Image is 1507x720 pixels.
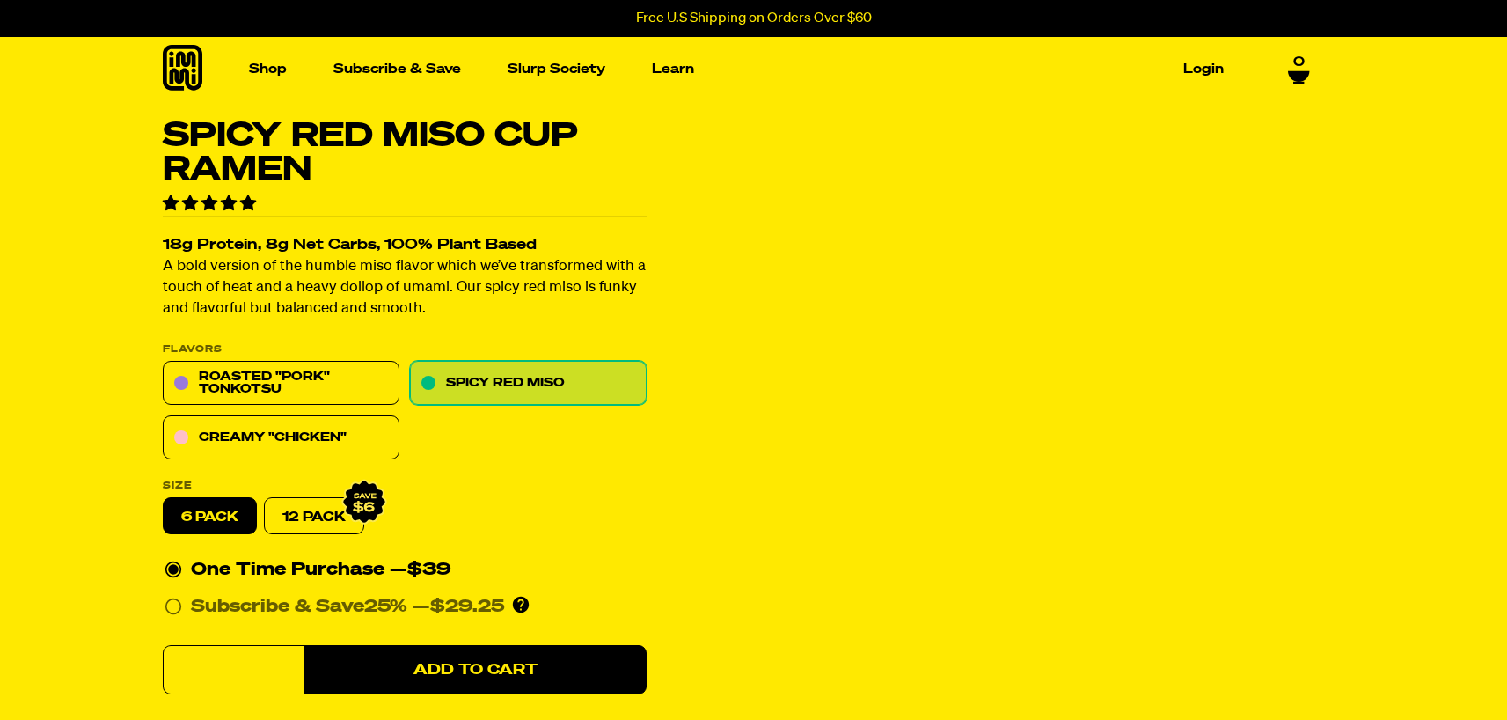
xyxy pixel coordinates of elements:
div: — [413,593,504,621]
span: 0 [1293,49,1305,65]
span: 25% [364,599,407,616]
button: Add to Cart [304,646,647,695]
a: 0 [1288,49,1310,79]
p: Free U.S Shipping on Orders Over $60 [636,11,872,26]
a: Creamy "Chicken" [163,416,399,460]
div: — [390,556,451,584]
span: 4.90 stars [163,196,260,212]
div: Subscribe & Save [191,593,407,621]
a: Login [1176,55,1231,83]
span: $29.25 [430,599,504,616]
span: Add to Cart [413,663,537,678]
a: 12 Pack [264,498,364,535]
div: One Time Purchase [165,556,645,584]
a: Learn [645,55,701,83]
a: Subscribe & Save [326,55,468,83]
a: Roasted "Pork" Tonkotsu [163,362,399,406]
span: $39 [407,562,451,579]
nav: Main navigation [242,37,1231,101]
p: A bold version of the humble miso flavor which we’ve transformed with a touch of heat and a heavy... [163,257,647,320]
h1: Spicy Red Miso Cup Ramen [163,120,647,187]
label: 6 pack [163,498,257,535]
label: Size [163,481,647,491]
p: Flavors [163,345,647,355]
h2: 18g Protein, 8g Net Carbs, 100% Plant Based [163,239,647,253]
a: Slurp Society [501,55,612,83]
a: Shop [242,55,294,83]
a: Spicy Red Miso [410,362,647,406]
